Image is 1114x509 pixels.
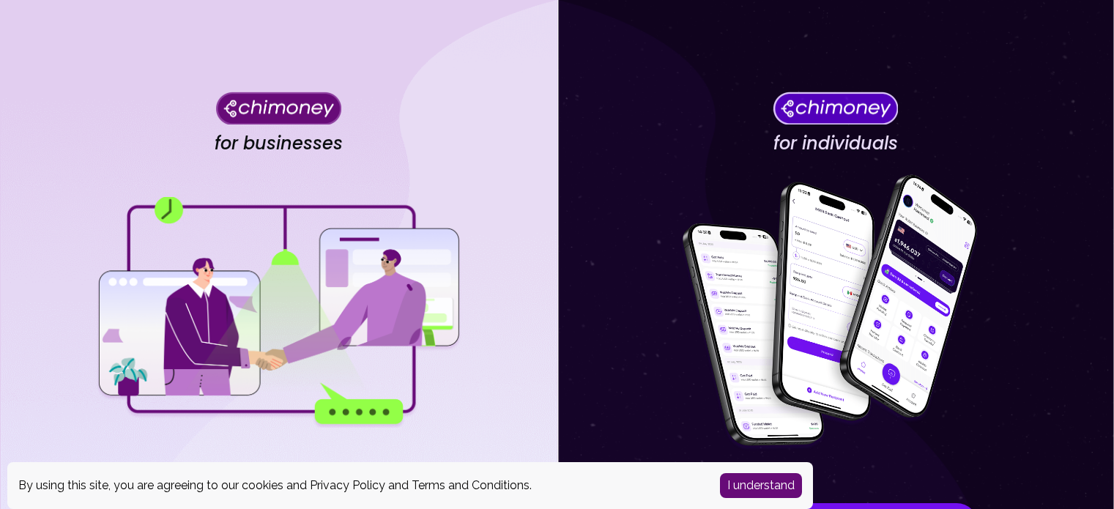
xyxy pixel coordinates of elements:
img: Chimoney for businesses [216,92,341,125]
h4: for individuals [773,133,898,155]
a: Privacy Policy [310,478,385,492]
img: Chimoney for individuals [773,92,898,125]
a: Terms and Conditions [412,478,530,492]
button: Accept cookies [720,473,802,498]
img: for businesses [95,197,461,428]
img: for individuals [653,166,1019,459]
h4: for businesses [215,133,343,155]
div: By using this site, you are agreeing to our cookies and and . [18,477,698,494]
